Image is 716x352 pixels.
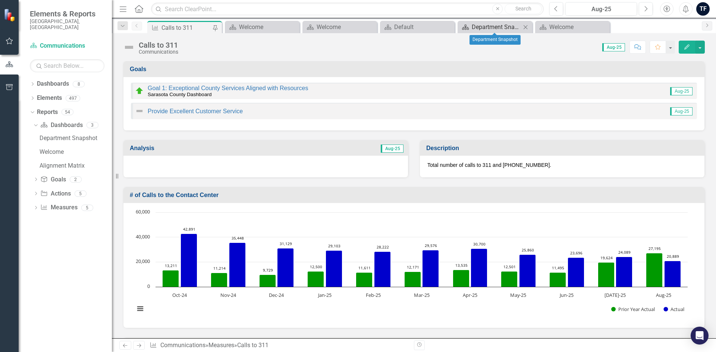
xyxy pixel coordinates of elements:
div: Alignment Matrix [40,162,112,169]
a: Default [382,22,453,32]
text: 28,222 [377,244,389,250]
div: » » [150,341,408,350]
text: 23,696 [570,250,582,256]
text: 42,891 [183,226,195,232]
path: Mar-25, 29,576. Actual. [423,250,439,287]
p: Total number of calls to 311 and [PHONE_NUMBER]. [427,161,697,169]
a: Reports [37,108,58,117]
text: 11,611 [358,265,371,270]
img: Not Defined [123,41,135,53]
div: Welcome [239,22,298,32]
img: ClearPoint Strategy [4,8,17,21]
div: Calls to 311 [161,23,211,32]
span: Search [515,6,531,12]
path: Aug-25, 20,889. Actual. [665,261,681,287]
a: Provide Excellent Customer Service [148,108,243,114]
path: May-25, 25,860. Actual. [519,254,536,287]
text: Aug-25 [656,292,671,298]
span: Aug-25 [670,107,693,115]
text: Jun-25 [559,292,574,298]
path: Jun-25, 11,495. Prior Year Actual. [550,272,566,287]
text: 25,860 [522,247,534,253]
text: 12,500 [310,264,322,269]
text: 30,700 [473,241,486,247]
path: Feb-25, 11,611. Prior Year Actual. [356,272,373,287]
div: 497 [66,95,80,101]
a: Communications [30,42,104,50]
a: Communications [160,342,205,349]
path: Apr-25, 30,700. Actual. [471,248,487,287]
div: Department Snapshot [470,35,521,45]
text: 35,448 [232,235,244,241]
div: Calls to 311 [139,41,178,49]
a: Welcome [304,22,375,32]
div: Communications [139,49,178,55]
h3: Description [426,145,701,152]
div: Welcome [317,22,375,32]
a: Measures [208,342,234,349]
path: Aug-25, 27,195. Prior Year Actual. [646,253,663,287]
text: 31,129 [280,241,292,246]
div: 2 [70,176,82,183]
text: 12,501 [503,264,516,269]
div: Department Snapshot [472,22,521,32]
text: 0 [147,283,150,289]
path: Dec-24, 9,729. Prior Year Actual. [260,275,276,287]
path: May-25, 12,501. Prior Year Actual. [501,271,518,287]
div: 8 [73,81,85,87]
img: On Target [135,86,144,95]
a: Dashboards [40,121,82,130]
text: 29,576 [425,243,437,248]
path: Mar-25, 12,171. Prior Year Actual. [405,272,421,287]
path: Jul-25, 24,089. Actual. [616,257,632,287]
button: View chart menu, Chart [135,304,145,314]
a: Department Snapshot [459,22,521,32]
div: Calls to 311 [237,342,268,349]
path: Jan-25, 29,103. Actual. [326,250,342,287]
img: Not Defined [135,107,144,115]
text: 40,000 [136,233,150,240]
a: Goals [40,175,66,184]
a: Goal 1: Exceptional County Services Aligned with Resources [148,85,308,91]
text: 9,729 [263,267,273,273]
path: Jul-25, 19,624. Prior Year Actual. [598,262,615,287]
div: Chart. Highcharts interactive chart. [131,209,697,320]
text: Dec-24 [269,292,284,298]
button: Show Actual [663,306,684,313]
svg: Interactive chart [131,209,691,320]
text: May-25 [510,292,526,298]
text: 19,624 [600,255,613,260]
button: TF [696,2,710,16]
text: Feb-25 [366,292,381,298]
a: Measures [40,203,77,212]
text: 20,000 [136,258,150,264]
text: Apr-25 [463,292,477,298]
button: Show Prior Year Actual [611,306,655,313]
text: 27,195 [649,246,661,251]
a: Actions [40,190,70,198]
path: Jan-25, 12,500. Prior Year Actual. [308,271,324,287]
path: Oct-24, 13,211. Prior Year Actual. [163,270,179,287]
h3: # of Calls to the Contact Center [130,192,701,199]
div: Welcome [40,149,112,155]
path: Jun-25, 23,696. Actual. [568,257,584,287]
text: Oct-24 [172,292,187,298]
div: Open Intercom Messenger [691,327,709,345]
small: [GEOGRAPHIC_DATA], [GEOGRAPHIC_DATA] [30,18,104,31]
button: Aug-25 [565,2,637,16]
path: Oct-24, 42,891. Actual. [181,234,197,287]
a: Department Snapshot [38,132,112,144]
g: Prior Year Actual, bar series 1 of 2 with 11 bars. [163,253,663,287]
a: Dashboards [37,80,69,88]
text: 11,214 [213,266,226,271]
text: 24,089 [618,250,631,255]
path: Nov-24, 35,448. Actual. [229,242,246,287]
div: Department Snapshot [40,135,112,142]
div: Aug-25 [568,5,634,14]
div: 5 [81,204,93,211]
path: Nov-24, 11,214. Prior Year Actual. [211,273,227,287]
path: Apr-25, 13,535. Prior Year Actual. [453,270,470,287]
text: 13,535 [455,263,468,268]
a: Welcome [227,22,298,32]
